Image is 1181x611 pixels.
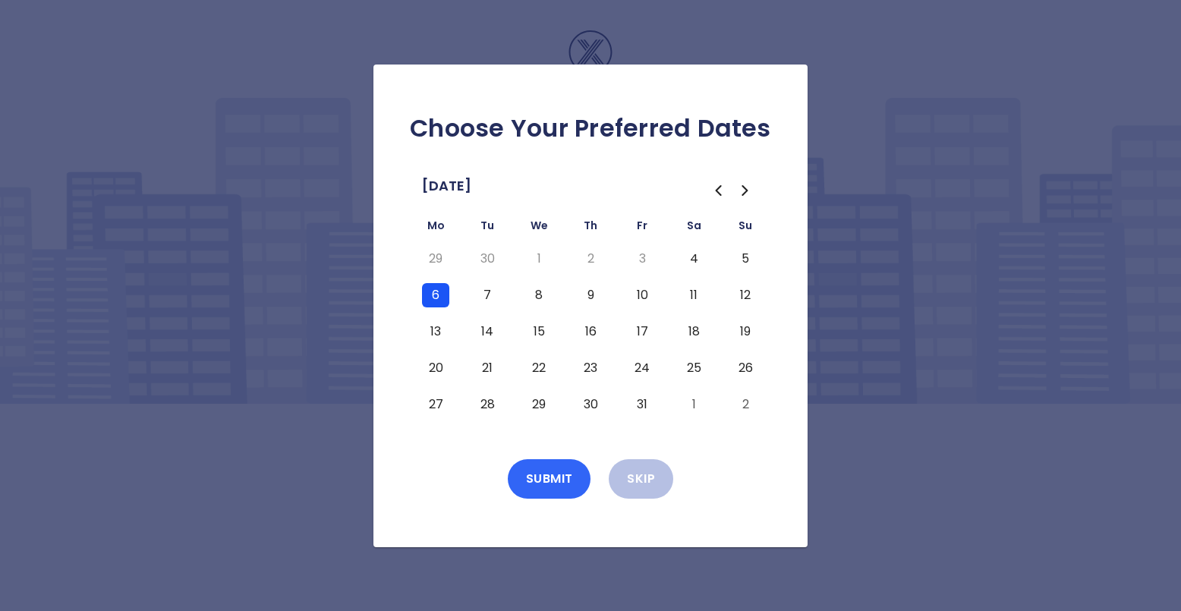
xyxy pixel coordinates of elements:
button: Wednesday, October 29th, 2025 [525,392,553,417]
button: Thursday, October 30th, 2025 [577,392,604,417]
button: Monday, October 27th, 2025 [422,392,449,417]
button: Monday, October 6th, 2025, selected [422,283,449,307]
button: Thursday, October 9th, 2025 [577,283,604,307]
h2: Choose Your Preferred Dates [398,113,783,143]
button: Sunday, October 19th, 2025 [732,320,759,344]
button: Sunday, October 12th, 2025 [732,283,759,307]
button: Friday, October 10th, 2025 [628,283,656,307]
button: Monday, September 29th, 2025 [422,247,449,271]
th: Tuesday [461,216,513,241]
button: Wednesday, October 8th, 2025 [525,283,553,307]
button: Friday, October 24th, 2025 [628,356,656,380]
th: Sunday [720,216,771,241]
button: Monday, October 20th, 2025 [422,356,449,380]
th: Wednesday [513,216,565,241]
span: [DATE] [422,174,471,198]
button: Monday, October 13th, 2025 [422,320,449,344]
th: Friday [616,216,668,241]
button: Saturday, October 4th, 2025 [680,247,707,271]
button: Go to the Previous Month [704,177,732,204]
button: Saturday, October 18th, 2025 [680,320,707,344]
button: Friday, October 3rd, 2025 [628,247,656,271]
button: Sunday, November 2nd, 2025 [732,392,759,417]
button: Saturday, October 11th, 2025 [680,283,707,307]
button: Tuesday, October 7th, 2025 [474,283,501,307]
button: Friday, October 31st, 2025 [628,392,656,417]
button: Wednesday, October 22nd, 2025 [525,356,553,380]
button: Tuesday, October 28th, 2025 [474,392,501,417]
button: Skip [609,459,673,499]
button: Tuesday, September 30th, 2025 [474,247,501,271]
button: Wednesday, October 15th, 2025 [525,320,553,344]
button: Tuesday, October 14th, 2025 [474,320,501,344]
button: Wednesday, October 1st, 2025 [525,247,553,271]
button: Thursday, October 16th, 2025 [577,320,604,344]
button: Sunday, October 5th, 2025 [732,247,759,271]
button: Sunday, October 26th, 2025 [732,356,759,380]
button: Saturday, November 1st, 2025 [680,392,707,417]
button: Tuesday, October 21st, 2025 [474,356,501,380]
button: Saturday, October 25th, 2025 [680,356,707,380]
th: Thursday [565,216,616,241]
button: Friday, October 17th, 2025 [628,320,656,344]
th: Monday [410,216,461,241]
th: Saturday [668,216,720,241]
button: Thursday, October 2nd, 2025 [577,247,604,271]
img: Logo [515,30,666,106]
button: Go to the Next Month [732,177,759,204]
button: Submit [508,459,591,499]
table: October 2025 [410,216,771,423]
button: Thursday, October 23rd, 2025 [577,356,604,380]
